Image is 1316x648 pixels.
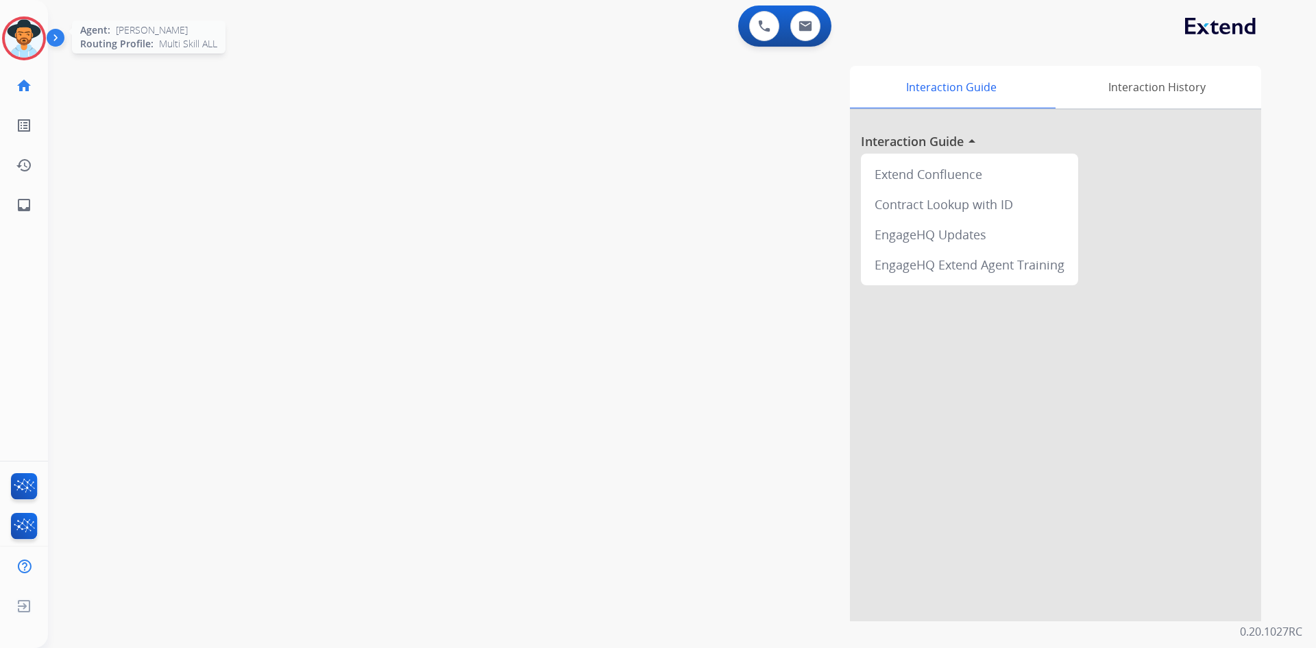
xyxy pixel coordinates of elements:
[866,189,1073,219] div: Contract Lookup with ID
[1052,66,1261,108] div: Interaction History
[159,37,217,51] span: Multi Skill ALL
[866,159,1073,189] div: Extend Confluence
[5,19,43,58] img: avatar
[16,197,32,213] mat-icon: inbox
[16,117,32,134] mat-icon: list_alt
[866,219,1073,250] div: EngageHQ Updates
[80,23,110,37] span: Agent:
[1240,623,1302,640] p: 0.20.1027RC
[16,157,32,173] mat-icon: history
[866,250,1073,280] div: EngageHQ Extend Agent Training
[116,23,188,37] span: [PERSON_NAME]
[16,77,32,94] mat-icon: home
[80,37,154,51] span: Routing Profile:
[850,66,1052,108] div: Interaction Guide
